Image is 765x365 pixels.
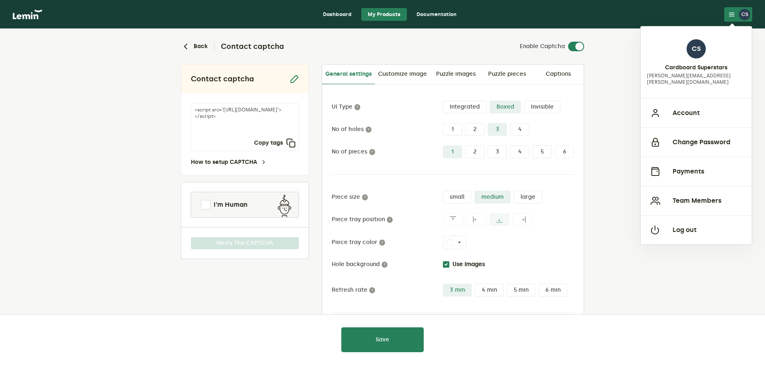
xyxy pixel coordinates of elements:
label: Boxed [490,101,521,113]
img: logo [13,10,42,19]
label: 4 [510,145,529,158]
h2: Contact captcha [214,42,284,51]
label: Use Images [453,261,485,268]
label: 3 [488,123,507,136]
label: 1 [443,123,462,136]
label: 3 min [443,284,472,296]
a: Customize image [375,65,430,84]
label: 4 [510,123,529,136]
label: No of pieces [332,149,443,155]
h4: Cardboard Superstars [665,65,727,71]
a: Puzzle pieces [481,65,533,84]
label: 5 [533,145,552,158]
a: Documentation [410,8,463,21]
label: Piece tray color [332,239,443,246]
label: UI Type [332,104,443,110]
button: Verify The CAPTCHA [191,237,299,249]
a: Dashboard [316,8,358,21]
label: 2 [465,145,485,158]
a: How to setup CAPTCHA [191,159,267,165]
label: No of holes [332,126,443,133]
label: 6 min [539,284,567,296]
a: Puzzle images [430,65,481,84]
label: Piece size [332,194,443,200]
button: Back [181,42,208,51]
label: 4 min [475,284,504,296]
label: Integrated [443,101,487,113]
button: Log out [641,215,752,244]
p: [PERSON_NAME][EMAIL_ADDRESS][PERSON_NAME][DOMAIN_NAME] [647,73,745,85]
button: CS [724,7,752,22]
div: CS [640,26,752,245]
label: Refresh rate [332,287,443,293]
span: I'm Human [214,200,248,210]
label: 3 [488,145,507,158]
label: Piece tray position [332,216,443,223]
label: 2 [465,123,485,136]
label: Invisible [524,101,561,113]
label: Enable Captcha [520,43,565,50]
label: 5 min [507,284,535,296]
label: large [514,191,542,204]
a: Captions [533,65,584,84]
button: Change Password [641,127,752,157]
h2: Contact captcha [191,74,254,84]
a: My Products [361,8,407,21]
label: medium [475,191,511,204]
button: Copy tags [254,138,296,148]
label: small [443,191,471,204]
button: Payments [641,157,752,186]
div: CS [687,39,706,58]
div: CS [739,9,750,20]
a: General settings [322,65,375,85]
label: 1 [443,145,462,158]
button: Save [341,327,424,352]
label: Hole background [332,261,443,268]
button: Account [641,98,752,127]
label: 6 [555,145,574,158]
button: Team Members [641,186,752,215]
